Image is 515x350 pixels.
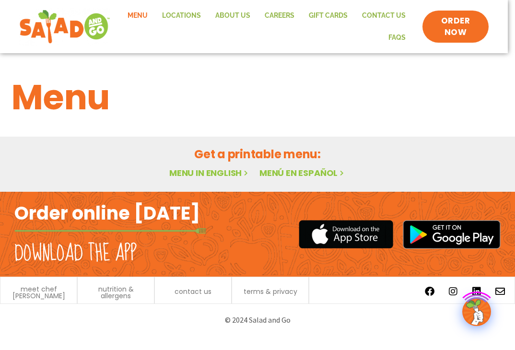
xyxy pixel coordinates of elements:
img: appstore [299,219,393,250]
h2: Get a printable menu: [12,146,503,163]
a: GIFT CARDS [302,5,355,27]
span: ORDER NOW [432,15,479,38]
h1: Menu [12,71,503,123]
a: terms & privacy [244,288,297,295]
a: meet chef [PERSON_NAME] [5,286,72,299]
img: new-SAG-logo-768×292 [19,8,110,46]
a: contact us [175,288,211,295]
h2: Download the app [14,240,137,267]
a: Locations [155,5,208,27]
img: google_play [403,220,501,249]
p: © 2024 Salad and Go [10,314,505,327]
a: Contact Us [355,5,413,27]
a: Careers [257,5,302,27]
a: ORDER NOW [422,11,489,43]
a: Menú en español [259,167,346,179]
a: nutrition & allergens [82,286,149,299]
a: Menu in English [169,167,250,179]
nav: Menu [120,5,413,48]
a: Menu [120,5,155,27]
img: fork [14,228,206,233]
h2: Order online [DATE] [14,201,200,225]
a: FAQs [381,27,413,49]
a: About Us [208,5,257,27]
